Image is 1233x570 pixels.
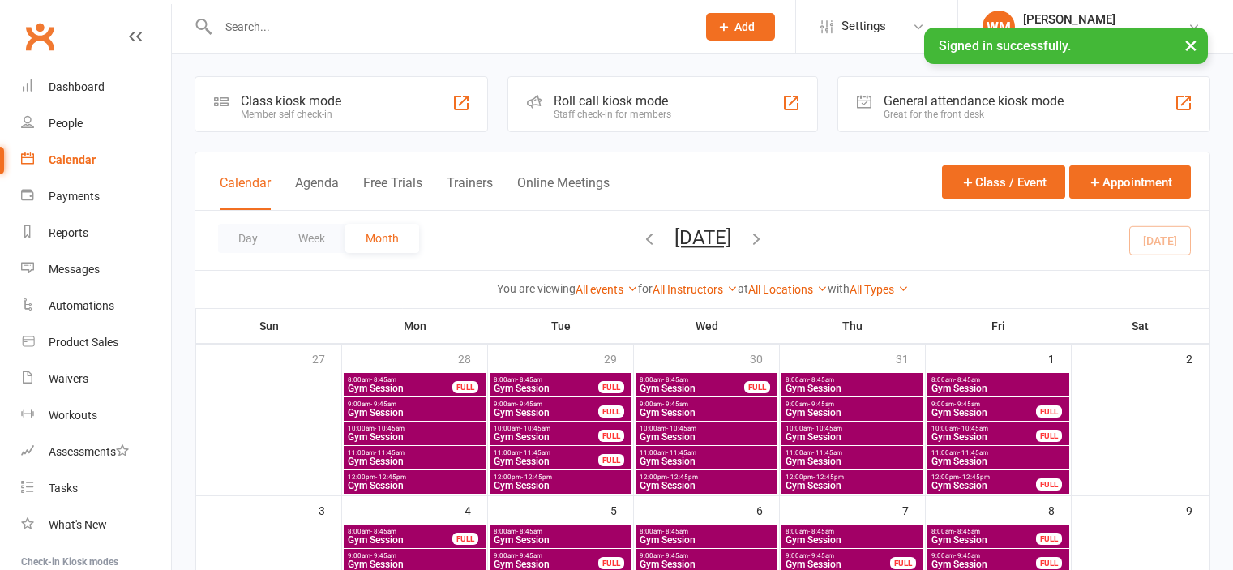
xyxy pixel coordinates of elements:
[21,434,171,470] a: Assessments
[516,528,542,535] span: - 8:45am
[598,430,624,442] div: FULL
[1036,557,1062,569] div: FULL
[812,449,842,456] span: - 11:45am
[639,449,774,456] span: 11:00am
[493,401,599,408] span: 9:00am
[347,425,482,432] span: 10:00am
[639,432,774,442] span: Gym Session
[780,309,926,343] th: Thu
[241,109,341,120] div: Member self check-in
[662,376,688,384] span: - 8:45am
[813,474,844,481] span: - 12:45pm
[931,376,1066,384] span: 8:00am
[954,376,980,384] span: - 8:45am
[785,552,891,559] span: 9:00am
[347,552,482,559] span: 9:00am
[1176,28,1205,62] button: ×
[21,69,171,105] a: Dashboard
[959,474,990,481] span: - 12:45pm
[931,425,1037,432] span: 10:00am
[21,251,171,288] a: Messages
[638,282,653,295] strong: for
[521,474,552,481] span: - 12:45pm
[706,13,775,41] button: Add
[662,552,688,559] span: - 9:45am
[1023,27,1188,41] div: Uniting Seniors [PERSON_NAME]
[493,474,628,481] span: 12:00pm
[785,384,920,393] span: Gym Session
[516,376,542,384] span: - 8:45am
[493,376,599,384] span: 8:00am
[213,15,685,38] input: Search...
[370,401,396,408] span: - 9:45am
[653,283,738,296] a: All Instructors
[347,401,482,408] span: 9:00am
[639,408,774,418] span: Gym Session
[890,557,916,569] div: FULL
[931,528,1037,535] span: 8:00am
[931,432,1037,442] span: Gym Session
[493,535,628,545] span: Gym Session
[902,496,925,523] div: 7
[667,474,698,481] span: - 12:45pm
[666,449,696,456] span: - 11:45am
[347,535,453,545] span: Gym Session
[576,283,638,296] a: All events
[954,552,980,559] span: - 9:45am
[241,93,341,109] div: Class kiosk mode
[218,224,278,253] button: Day
[49,372,88,385] div: Waivers
[785,376,920,384] span: 8:00am
[347,474,482,481] span: 12:00pm
[49,190,100,203] div: Payments
[756,496,779,523] div: 6
[493,528,628,535] span: 8:00am
[639,559,774,569] span: Gym Session
[49,263,100,276] div: Messages
[634,309,780,343] th: Wed
[808,552,834,559] span: - 9:45am
[347,449,482,456] span: 11:00am
[598,381,624,393] div: FULL
[493,425,599,432] span: 10:00am
[785,559,891,569] span: Gym Session
[21,397,171,434] a: Workouts
[21,361,171,397] a: Waivers
[884,93,1064,109] div: General attendance kiosk mode
[785,425,920,432] span: 10:00am
[744,381,770,393] div: FULL
[447,175,493,210] button: Trainers
[639,552,774,559] span: 9:00am
[493,384,599,393] span: Gym Session
[931,481,1037,491] span: Gym Session
[49,445,129,458] div: Assessments
[554,93,671,109] div: Roll call kiosk mode
[954,401,980,408] span: - 9:45am
[931,474,1037,481] span: 12:00pm
[785,401,920,408] span: 9:00am
[520,425,550,432] span: - 10:45am
[1036,430,1062,442] div: FULL
[347,408,482,418] span: Gym Session
[347,528,453,535] span: 8:00am
[21,324,171,361] a: Product Sales
[370,552,396,559] span: - 9:45am
[220,175,271,210] button: Calendar
[931,408,1037,418] span: Gym Session
[278,224,345,253] button: Week
[342,309,488,343] th: Mon
[49,518,107,531] div: What's New
[639,456,774,466] span: Gym Session
[931,384,1066,393] span: Gym Session
[674,226,731,249] button: [DATE]
[347,384,453,393] span: Gym Session
[370,528,396,535] span: - 8:45am
[493,559,599,569] span: Gym Session
[347,456,482,466] span: Gym Session
[312,345,341,371] div: 27
[662,401,688,408] span: - 9:45am
[785,535,920,545] span: Gym Session
[49,80,105,93] div: Dashboard
[931,449,1066,456] span: 11:00am
[884,109,1064,120] div: Great for the front desk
